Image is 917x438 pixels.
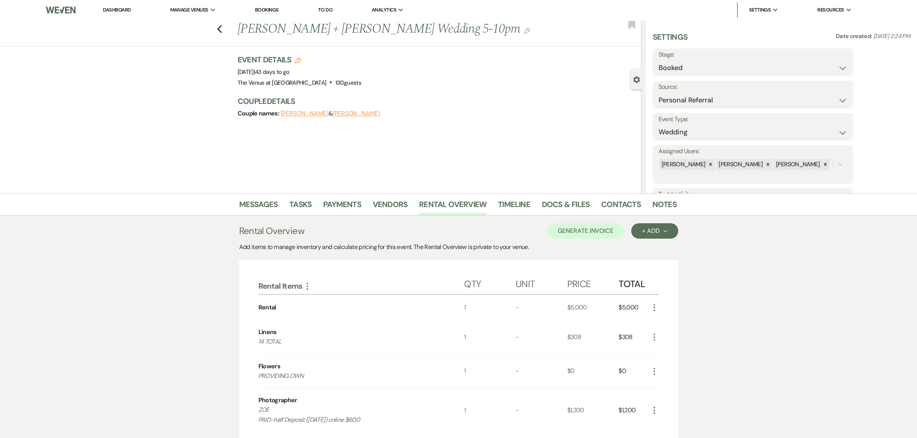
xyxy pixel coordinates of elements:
[567,295,619,320] div: $5,000
[318,7,332,13] a: To Do
[516,295,567,320] div: -
[464,388,516,432] div: 1
[567,388,619,432] div: $1,200
[103,7,131,13] a: Dashboard
[659,146,847,157] label: Assigned Users:
[373,198,407,215] a: Vendors
[836,32,873,40] span: Date created:
[653,32,688,48] h3: Settings
[659,114,847,125] label: Event Type:
[547,223,624,239] button: Generate Invoice
[524,27,530,34] button: Edit
[498,198,530,215] a: Timeline
[239,224,304,238] h3: Rental Overview
[238,109,281,117] span: Couple names:
[255,7,279,14] a: Bookings
[238,79,327,87] span: The Venue at [GEOGRAPHIC_DATA]
[774,159,821,170] div: [PERSON_NAME]
[464,271,516,294] div: Qty
[542,198,590,215] a: Docs & Files
[289,198,312,215] a: Tasks
[281,110,329,117] button: [PERSON_NAME]
[567,354,619,388] div: $0
[516,354,567,388] div: -
[332,110,380,117] button: [PERSON_NAME]
[659,49,847,60] label: Stage:
[601,198,641,215] a: Contacts
[464,320,516,354] div: 1
[873,32,910,40] span: [DATE] 2:24 PM
[516,320,567,354] div: -
[464,295,516,320] div: 1
[258,371,444,381] p: PROVIDING OWN
[659,82,847,93] label: Source:
[254,68,290,76] span: |
[642,228,667,234] div: + Add
[419,198,486,215] a: Rental Overview
[372,6,396,14] span: Analytics
[817,6,844,14] span: Resources
[619,320,649,354] div: $308
[258,396,297,405] div: Photographer
[323,198,361,215] a: Payments
[464,354,516,388] div: 1
[239,242,678,252] div: Add items to manage inventory and calculate pricing for this event. The Rental Overview is privat...
[749,6,771,14] span: Settings
[238,68,290,76] span: [DATE]
[239,198,278,215] a: Messages
[258,303,276,312] div: Rental
[659,159,707,170] div: [PERSON_NAME]
[238,96,634,107] h3: Couple Details
[633,75,640,83] button: Close lead details
[619,388,649,432] div: $1,200
[258,337,444,347] p: 14 TOTAL
[170,6,208,14] span: Manage Venues
[716,159,764,170] div: [PERSON_NAME]
[631,223,678,239] button: + Add
[516,271,567,294] div: Unit
[238,54,361,65] h3: Event Details
[619,354,649,388] div: $0
[659,189,847,200] label: Task List(s):
[619,271,649,294] div: Total
[255,68,290,76] span: 43 days to go
[258,362,281,371] div: Flowers
[258,281,464,291] div: Rental Items
[46,2,75,18] img: Weven Logo
[619,295,649,320] div: $5,000
[516,388,567,432] div: -
[652,198,677,215] a: Notes
[567,320,619,354] div: $308
[238,20,558,38] h1: [PERSON_NAME] + [PERSON_NAME] Wedding 5-10pm
[258,328,277,337] div: Linens
[335,79,361,87] span: 130 guests
[281,110,380,117] span: &
[567,271,619,294] div: Price
[258,405,444,425] p: ZOE PAID-half Deposit ([DATE]) online $600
